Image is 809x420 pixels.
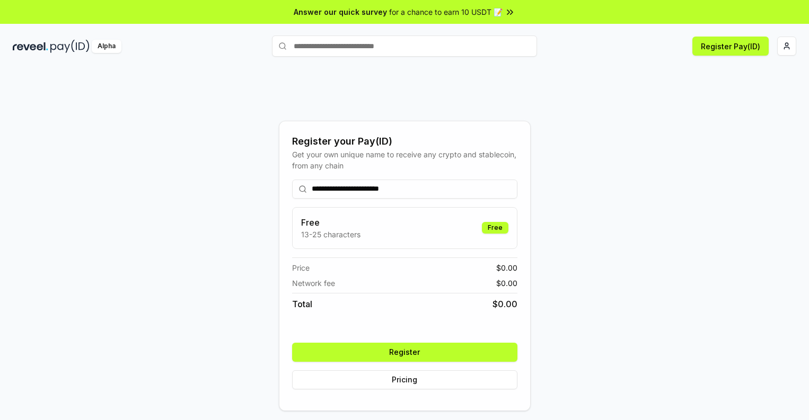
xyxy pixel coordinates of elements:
[292,343,517,362] button: Register
[496,278,517,289] span: $ 0.00
[50,40,90,53] img: pay_id
[692,37,769,56] button: Register Pay(ID)
[496,262,517,273] span: $ 0.00
[13,40,48,53] img: reveel_dark
[292,149,517,171] div: Get your own unique name to receive any crypto and stablecoin, from any chain
[301,229,360,240] p: 13-25 characters
[292,134,517,149] div: Register your Pay(ID)
[294,6,387,17] span: Answer our quick survey
[92,40,121,53] div: Alpha
[292,370,517,389] button: Pricing
[292,298,312,310] span: Total
[292,262,310,273] span: Price
[482,222,508,234] div: Free
[493,298,517,310] span: $ 0.00
[301,216,360,229] h3: Free
[389,6,503,17] span: for a chance to earn 10 USDT 📝
[292,278,335,289] span: Network fee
